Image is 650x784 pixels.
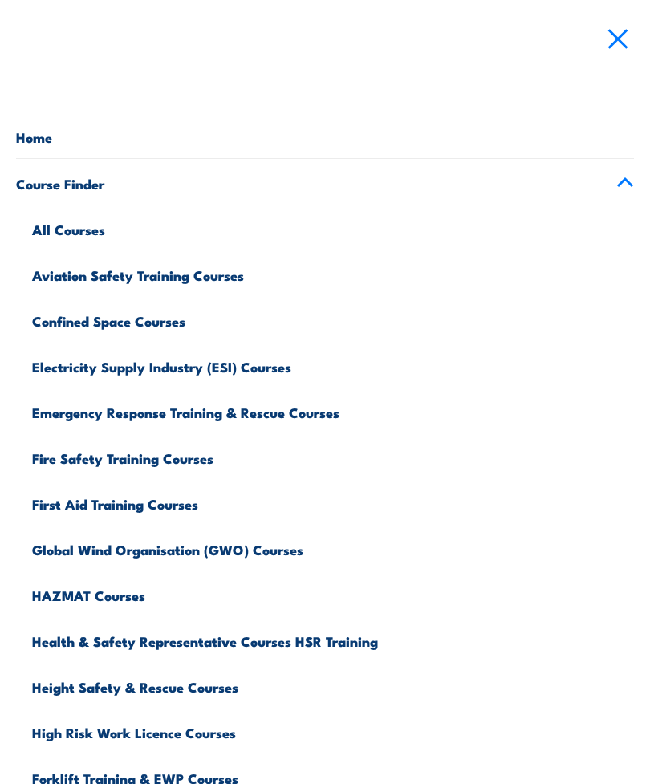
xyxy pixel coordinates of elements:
a: Electricity Supply Industry (ESI) Courses [32,342,634,388]
a: First Aid Training Courses [32,479,634,525]
a: Confined Space Courses [32,296,634,342]
a: Height Safety & Rescue Courses [32,662,634,708]
a: Health & Safety Representative Courses HSR Training [32,616,634,662]
a: Course Finder [16,159,634,205]
a: Emergency Response Training & Rescue Courses [32,388,634,433]
a: All Courses [32,205,634,250]
a: HAZMAT Courses [32,571,634,616]
a: Fire Safety Training Courses [32,433,634,479]
a: Aviation Safety Training Courses [32,250,634,296]
a: Home [16,112,634,158]
a: Global Wind Organisation (GWO) Courses [32,525,634,571]
a: High Risk Work Licence Courses [32,708,634,754]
